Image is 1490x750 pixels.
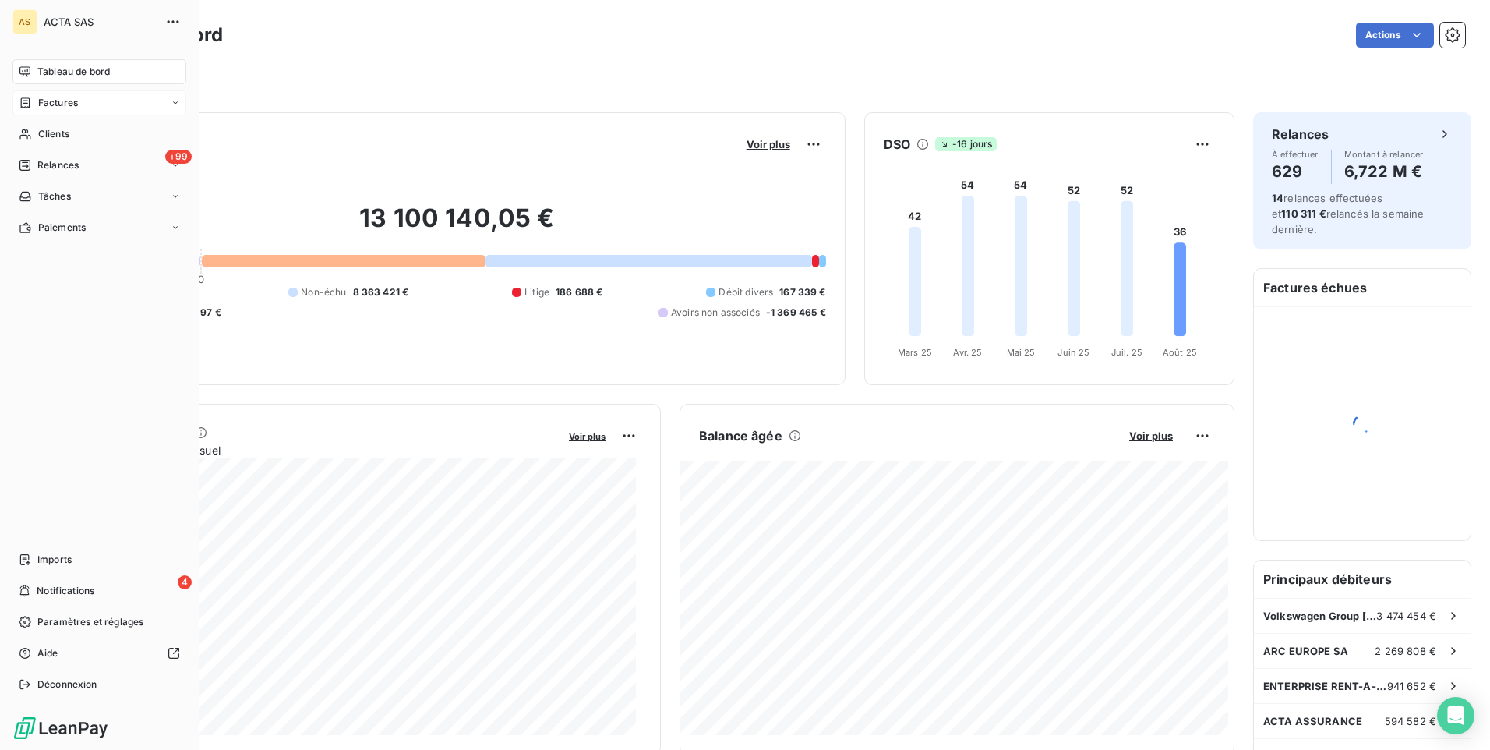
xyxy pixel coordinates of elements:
[766,306,826,320] span: -1 369 465 €
[38,96,78,110] span: Factures
[12,547,186,572] a: Imports
[779,285,825,299] span: 167 339 €
[1263,680,1387,692] span: ENTERPRISE RENT-A-CAR - CITER SA
[12,90,186,115] a: Factures
[1344,150,1424,159] span: Montant à relancer
[37,158,79,172] span: Relances
[88,203,826,249] h2: 13 100 140,05 €
[524,285,549,299] span: Litige
[37,615,143,629] span: Paramètres et réglages
[38,221,86,235] span: Paiements
[1356,23,1434,48] button: Actions
[742,137,795,151] button: Voir plus
[1125,429,1178,443] button: Voir plus
[898,347,932,358] tspan: Mars 25
[1272,192,1283,204] span: 14
[1272,125,1329,143] h6: Relances
[198,273,204,285] span: 0
[301,285,346,299] span: Non-échu
[12,153,186,178] a: +99Relances
[747,138,790,150] span: Voir plus
[1387,680,1436,692] span: 941 652 €
[884,135,910,154] h6: DSO
[165,150,192,164] span: +99
[44,16,156,28] span: ACTA SAS
[12,641,186,666] a: Aide
[1375,645,1436,657] span: 2 269 808 €
[1254,269,1471,306] h6: Factures échues
[1263,715,1362,727] span: ACTA ASSURANCE
[1263,645,1348,657] span: ARC EUROPE SA
[37,553,72,567] span: Imports
[569,431,606,442] span: Voir plus
[37,677,97,692] span: Déconnexion
[12,122,186,147] a: Clients
[564,429,610,443] button: Voir plus
[1057,347,1089,358] tspan: Juin 25
[1263,610,1376,622] span: Volkswagen Group [GEOGRAPHIC_DATA]
[1272,192,1425,235] span: relances effectuées et relancés la semaine dernière.
[1344,159,1424,184] h4: 6,722 M €
[1129,430,1173,442] span: Voir plus
[953,347,982,358] tspan: Avr. 25
[353,285,409,299] span: 8 363 421 €
[1163,347,1197,358] tspan: Août 25
[37,584,94,598] span: Notifications
[1272,150,1319,159] span: À effectuer
[1281,207,1326,220] span: 110 311 €
[88,442,558,458] span: Chiffre d'affaires mensuel
[178,575,192,589] span: 4
[12,59,186,84] a: Tableau de bord
[12,215,186,240] a: Paiements
[37,65,110,79] span: Tableau de bord
[556,285,602,299] span: 186 688 €
[1437,697,1474,734] div: Open Intercom Messenger
[671,306,760,320] span: Avoirs non associés
[12,610,186,635] a: Paramètres et réglages
[1385,715,1436,727] span: 594 582 €
[12,9,37,34] div: AS
[1254,561,1471,598] h6: Principaux débiteurs
[1006,347,1035,358] tspan: Mai 25
[37,646,58,660] span: Aide
[1272,159,1319,184] h4: 629
[699,426,782,445] h6: Balance âgée
[935,137,997,151] span: -16 jours
[12,184,186,209] a: Tâches
[1376,610,1436,622] span: 3 474 454 €
[719,285,773,299] span: Débit divers
[38,127,69,141] span: Clients
[38,189,71,203] span: Tâches
[12,716,109,741] img: Logo LeanPay
[1111,347,1142,358] tspan: Juil. 25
